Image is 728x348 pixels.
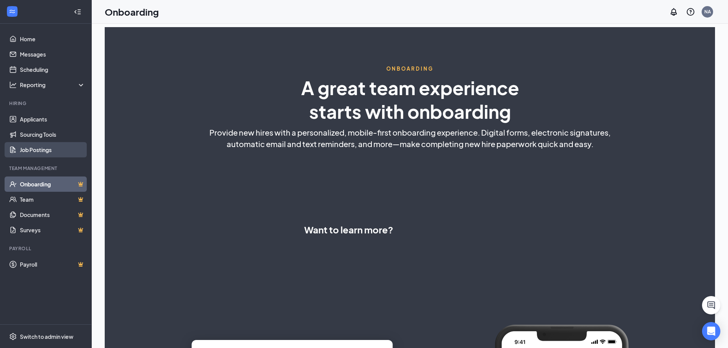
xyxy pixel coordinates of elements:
a: SurveysCrown [20,222,85,238]
a: TeamCrown [20,192,85,207]
a: Scheduling [20,62,85,77]
svg: Notifications [669,7,678,16]
span: automatic email and text reminders, and more—make completing new hire paperwork quick and easy. [227,138,593,150]
span: Provide new hires with a personalized, mobile-first onboarding experience. Digital forms, electro... [209,127,611,138]
div: Switch to admin view [20,333,73,340]
div: Open Intercom Messenger [702,322,720,340]
a: OnboardingCrown [20,176,85,192]
div: Hiring [9,100,84,107]
button: ChatActive [702,296,720,314]
iframe: Form 0 [401,154,516,294]
a: DocumentsCrown [20,207,85,222]
a: Sourcing Tools [20,127,85,142]
div: Team Management [9,165,84,172]
svg: QuestionInfo [686,7,695,16]
svg: Analysis [9,81,17,89]
div: NA [704,8,711,15]
div: Reporting [20,81,86,89]
svg: ChatActive [707,301,716,310]
a: Job Postings [20,142,85,157]
span: ONBOARDING [386,65,434,72]
a: Messages [20,47,85,62]
svg: Settings [9,333,17,340]
span: Want to learn more? [304,223,393,236]
a: Home [20,31,85,47]
span: A great team experience [301,76,519,99]
span: starts with onboarding [309,100,511,123]
svg: Collapse [74,8,81,16]
svg: WorkstreamLogo [8,8,16,15]
div: Payroll [9,245,84,252]
h1: Onboarding [105,5,159,18]
a: PayrollCrown [20,257,85,272]
a: Applicants [20,112,85,127]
